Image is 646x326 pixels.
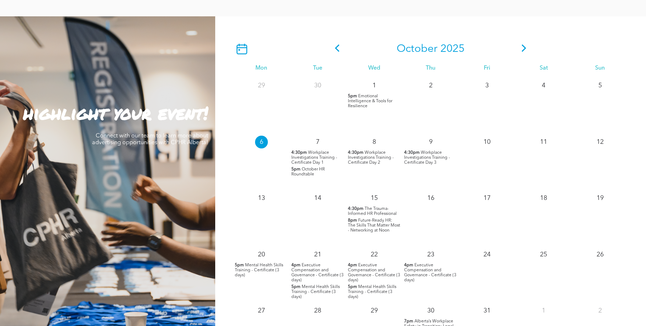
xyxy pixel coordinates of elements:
span: 4:30pm [348,150,364,155]
p: 20 [255,248,268,261]
span: Workplace Investigations Training - Certificate Day 3 [404,151,450,165]
p: 3 [481,79,493,92]
div: Mon [233,65,290,72]
div: Sun [572,65,628,72]
span: Workplace Investigations Training - Certificate Day 2 [348,151,394,165]
p: 21 [311,248,324,261]
p: 19 [594,192,607,205]
p: 24 [481,248,493,261]
div: Tue [290,65,346,72]
strong: highlight your event! [23,100,208,125]
span: Connect with our team to learn more about advertising opportunities with CPHR Alberta! [92,133,208,146]
span: 5pm [235,263,244,268]
span: Emotional Intelligence & Tools for Resilience [348,94,392,108]
span: Mental Health Skills Training - Certificate (3 days) [348,285,396,299]
p: 10 [481,136,493,148]
p: 31 [481,304,493,317]
span: Mental Health Skills Training - Certificate (3 days) [235,263,283,277]
span: 4:30pm [404,150,420,155]
div: Sat [515,65,572,72]
p: 11 [537,136,550,148]
span: 7pm [404,319,413,324]
span: 5pm [291,284,301,289]
p: 14 [311,192,324,205]
span: October [397,44,438,54]
p: 22 [368,248,381,261]
span: 8pm [348,218,357,223]
p: 30 [424,304,437,317]
p: 28 [311,304,324,317]
span: Executive Compensation and Governance - Certificate (3 days) [404,263,456,282]
div: Fri [459,65,515,72]
p: 12 [594,136,607,148]
p: 30 [311,79,324,92]
p: 27 [255,304,268,317]
div: Wed [346,65,403,72]
span: Executive Compensation and Governance - Certificate (3 days) [291,263,344,282]
p: 1 [537,304,550,317]
p: 29 [368,304,381,317]
p: 16 [424,192,437,205]
p: 8 [368,136,381,148]
div: Thu [402,65,459,72]
span: Future-Ready HR: The Skills That Matter Most - Networking at Noon [348,218,400,233]
p: 6 [255,136,268,148]
span: 5pm [291,167,301,172]
span: 5pm [348,284,357,289]
span: 4:30pm [348,206,364,211]
p: 26 [594,248,607,261]
span: 2025 [440,44,465,54]
p: 2 [594,304,607,317]
span: The Trauma-Informed HR Professional [348,207,397,216]
p: 7 [311,136,324,148]
span: 4pm [348,263,357,268]
p: 2 [424,79,437,92]
span: 4pm [404,263,413,268]
p: 18 [537,192,550,205]
p: 23 [424,248,437,261]
p: 15 [368,192,381,205]
p: 1 [368,79,381,92]
p: 25 [537,248,550,261]
span: 4:30pm [291,150,307,155]
p: 13 [255,192,268,205]
span: Executive Compensation and Governance - Certificate (3 days) [348,263,400,282]
span: October HR Roundtable [291,167,325,176]
p: 5 [594,79,607,92]
span: 4pm [291,263,301,268]
span: Mental Health Skills Training - Certificate (3 days) [291,285,340,299]
span: 5pm [348,94,357,99]
p: 29 [255,79,268,92]
p: 17 [481,192,493,205]
p: 4 [537,79,550,92]
p: 9 [424,136,437,148]
span: Workplace Investigations Training - Certificate Day 1 [291,151,337,165]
